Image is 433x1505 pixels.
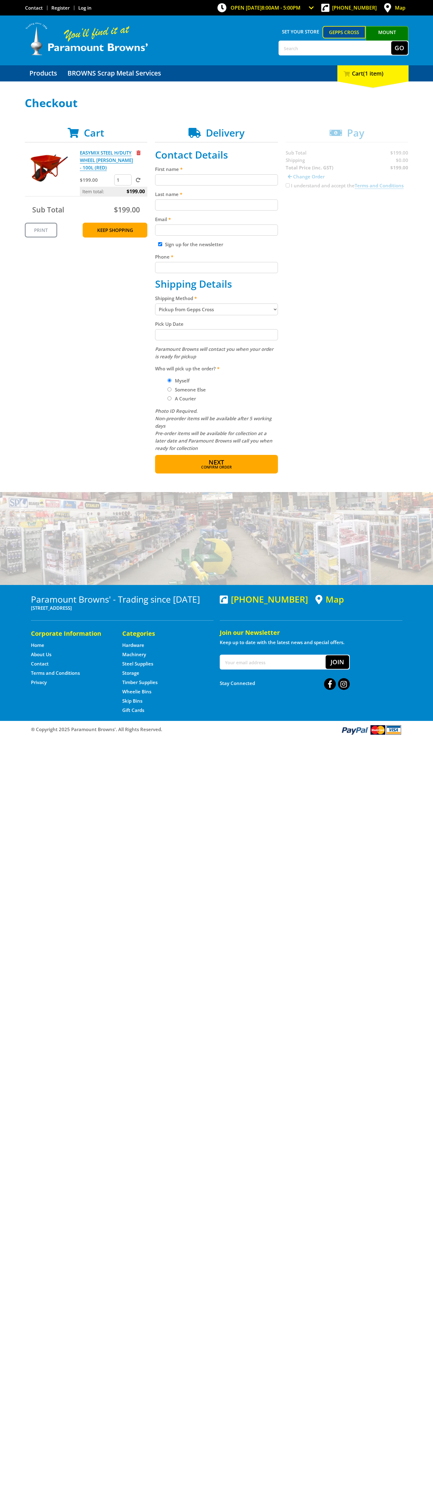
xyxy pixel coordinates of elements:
input: Please enter your telephone number. [155,262,278,273]
span: $199.00 [114,205,140,215]
span: (1 item) [363,70,383,77]
a: Go to the Gift Cards page [122,707,144,713]
span: Confirm order [168,465,265,469]
div: Stay Connected [220,676,350,691]
h3: Paramount Browns' - Trading since [DATE] [31,594,214,604]
span: Set your store [279,26,323,37]
span: 8:00am - 5:00pm [262,4,301,11]
span: OPEN [DATE] [231,4,301,11]
button: Next Confirm order [155,455,278,473]
a: Go to the Products page [25,65,62,81]
a: Go to the Contact page [25,5,43,11]
p: Item total: [80,187,147,196]
div: ® Copyright 2025 Paramount Browns'. All Rights Reserved. [25,724,409,735]
div: [PHONE_NUMBER] [220,594,308,604]
label: Someone Else [173,384,208,395]
p: Keep up to date with the latest news and special offers. [220,639,402,646]
h1: Checkout [25,97,409,109]
a: Go to the Skip Bins page [122,698,142,704]
span: $199.00 [127,187,145,196]
span: Next [209,458,224,466]
label: Pick Up Date [155,320,278,328]
label: Sign up for the newsletter [165,241,223,247]
a: Go to the BROWNS Scrap Metal Services page [63,65,166,81]
a: Mount [PERSON_NAME] [366,26,409,50]
h5: Join our Newsletter [220,628,402,637]
select: Please select a shipping method. [155,303,278,315]
a: Go to the registration page [51,5,70,11]
label: Email [155,216,278,223]
label: Myself [173,375,192,386]
a: Keep Shopping [83,223,147,238]
label: Last name [155,190,278,198]
input: Your email address [220,655,326,669]
input: Search [279,41,391,55]
img: EASYMIX STEEL H/DUTY WHEEL BARROW - 100L (RED) [31,149,68,186]
a: Log in [78,5,92,11]
img: PayPal, Mastercard, Visa accepted [340,724,402,735]
a: Go to the Machinery page [122,651,146,658]
h2: Contact Details [155,149,278,161]
button: Go [391,41,408,55]
a: Go to the Terms and Conditions page [31,670,80,676]
input: Please enter your email address. [155,225,278,236]
input: Please enter your last name. [155,199,278,211]
a: Gepps Cross [323,26,366,38]
input: Please enter your first name. [155,174,278,185]
input: Please select who will pick up the order. [167,378,171,382]
input: Please select who will pick up the order. [167,387,171,391]
a: View a map of Gepps Cross location [315,594,344,604]
a: Print [25,223,57,238]
a: Go to the Timber Supplies page [122,679,158,686]
label: First name [155,165,278,173]
h2: Shipping Details [155,278,278,290]
em: Paramount Browns will contact you when your order is ready for pickup [155,346,273,360]
span: Delivery [206,126,245,139]
a: Go to the Hardware page [122,642,144,648]
label: A Courier [173,393,198,404]
a: Go to the Home page [31,642,44,648]
input: Please select who will pick up the order. [167,396,171,400]
a: Go to the Storage page [122,670,139,676]
em: Photo ID Required. Non-preorder items will be available after 5 working days Pre-order items will... [155,408,272,451]
img: Paramount Browns' [25,22,149,56]
a: Go to the Privacy page [31,679,47,686]
label: Who will pick up the order? [155,365,278,372]
button: Join [326,655,349,669]
span: Sub Total [32,205,64,215]
a: Remove from cart [136,150,141,156]
label: Shipping Method [155,294,278,302]
a: Go to the About Us page [31,651,51,658]
label: Phone [155,253,278,260]
a: Go to the Steel Supplies page [122,661,153,667]
a: Go to the Contact page [31,661,49,667]
a: Go to the Wheelie Bins page [122,688,151,695]
h5: Corporate Information [31,629,110,638]
div: Cart [337,65,409,81]
p: [STREET_ADDRESS] [31,604,214,612]
input: Please select a pick up date. [155,329,278,340]
p: $199.00 [80,176,113,184]
span: Cart [84,126,104,139]
a: EASYMIX STEEL H/DUTY WHEEL [PERSON_NAME] - 100L (RED) [80,150,133,171]
h5: Categories [122,629,201,638]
